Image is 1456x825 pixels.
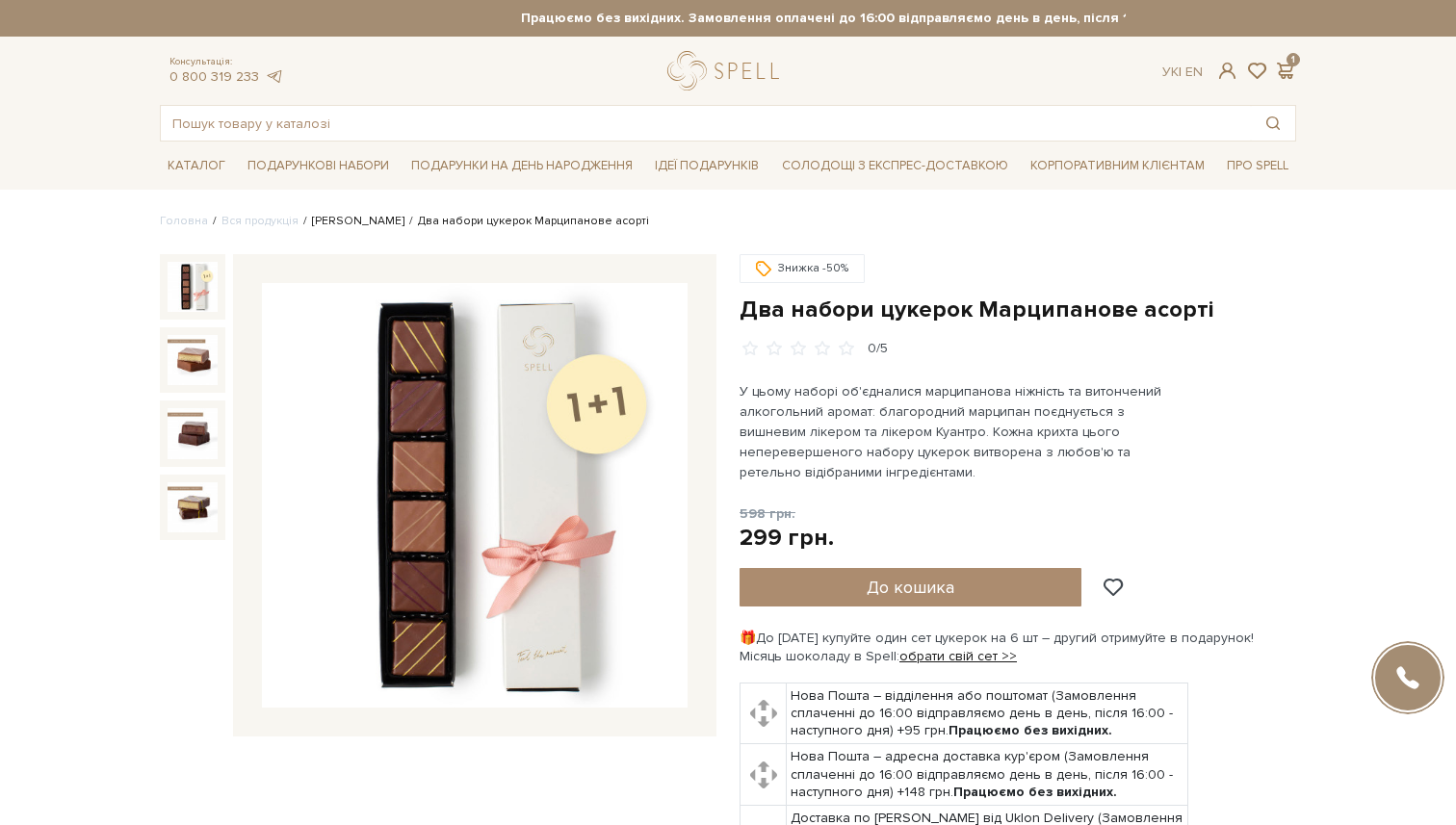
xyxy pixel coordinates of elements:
a: Корпоративним клієнтам [1023,149,1212,182]
a: logo [667,51,788,90]
div: Ук [1162,64,1203,81]
li: Два набори цукерок Марципанове асорті [404,213,649,230]
button: До кошика [740,568,1081,606]
input: Пошук товару у каталозі [161,106,1251,141]
span: Ідеї подарунків [647,151,767,181]
p: У цьому наборі об'єдналися марципанова ніжність та витончений алкогольний аромат: благородний мар... [740,381,1191,482]
div: 🎁До [DATE] купуйте один сет цукерок на 6 шт – другий отримуйте в подарунок! Місяць шоколаду в Spell: [740,630,1296,664]
a: Вся продукція [221,214,299,228]
a: telegram [264,68,283,85]
img: Два набори цукерок Марципанове асорті [262,283,688,709]
img: Два набори цукерок Марципанове асорті [168,262,218,312]
span: Подарунки на День народження [403,151,640,181]
div: Знижка -50% [740,254,865,283]
a: [PERSON_NAME] [312,214,404,228]
div: 299 грн. [740,523,834,553]
div: 0/5 [868,340,888,358]
img: Два набори цукерок Марципанове асорті [168,408,218,458]
a: 0 800 319 233 [169,68,259,85]
td: Нова Пошта – відділення або поштомат (Замовлення сплаченні до 16:00 відправляємо день в день, піс... [787,683,1188,744]
span: Про Spell [1219,151,1296,181]
td: Нова Пошта – адресна доставка кур'єром (Замовлення сплаченні до 16:00 відправляємо день в день, п... [787,744,1188,806]
a: обрати свій сет >> [899,648,1017,664]
button: Пошук товару у каталозі [1251,106,1295,141]
a: En [1185,64,1203,80]
span: До кошика [867,577,954,598]
span: Каталог [160,151,233,181]
a: Головна [160,214,208,228]
b: Працюємо без вихідних. [953,784,1117,800]
a: Солодощі з експрес-доставкою [774,149,1016,182]
b: Працюємо без вихідних. [949,722,1112,738]
img: Два набори цукерок Марципанове асорті [168,482,218,532]
span: | [1179,64,1182,80]
h1: Два набори цукерок Марципанове асорті [740,295,1296,324]
img: Два набори цукерок Марципанове асорті [168,335,218,385]
span: 598 грн. [740,505,795,522]
span: Подарункові набори [240,151,397,181]
span: Консультація: [169,56,283,68]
